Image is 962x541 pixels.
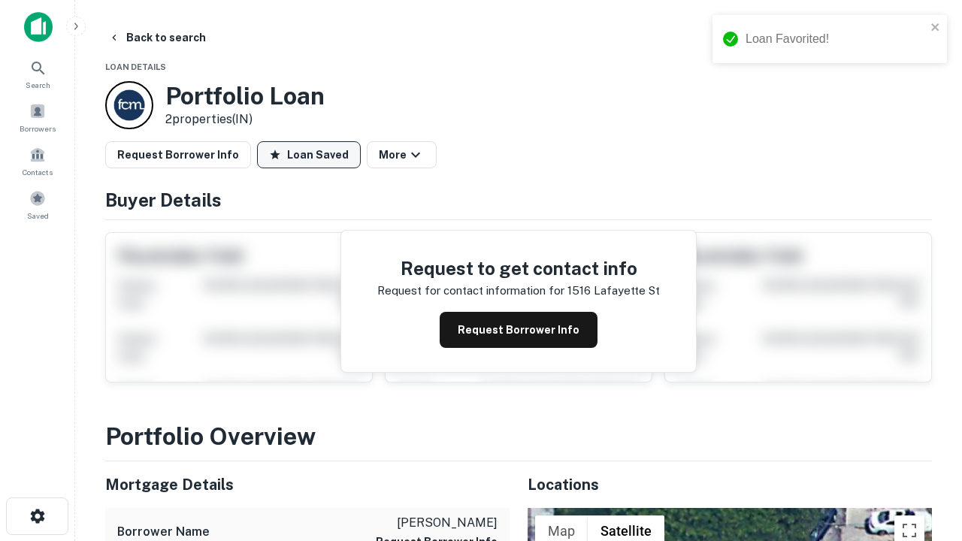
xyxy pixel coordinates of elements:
[746,30,926,48] div: Loan Favorited!
[930,21,941,35] button: close
[5,141,71,181] a: Contacts
[24,12,53,42] img: capitalize-icon.png
[567,282,660,300] p: 1516 lafayette st
[20,122,56,134] span: Borrowers
[887,421,962,493] iframe: Chat Widget
[23,166,53,178] span: Contacts
[165,110,325,128] p: 2 properties (IN)
[440,312,597,348] button: Request Borrower Info
[105,62,166,71] span: Loan Details
[105,186,932,213] h4: Buyer Details
[376,514,498,532] p: [PERSON_NAME]
[117,523,210,541] h6: Borrower Name
[367,141,437,168] button: More
[165,82,325,110] h3: Portfolio Loan
[377,282,564,300] p: Request for contact information for
[26,79,50,91] span: Search
[27,210,49,222] span: Saved
[105,473,510,496] h5: Mortgage Details
[105,141,251,168] button: Request Borrower Info
[257,141,361,168] button: Loan Saved
[5,184,71,225] a: Saved
[377,255,660,282] h4: Request to get contact info
[102,24,212,51] button: Back to search
[5,97,71,138] a: Borrowers
[105,419,932,455] h3: Portfolio Overview
[528,473,932,496] h5: Locations
[5,53,71,94] a: Search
